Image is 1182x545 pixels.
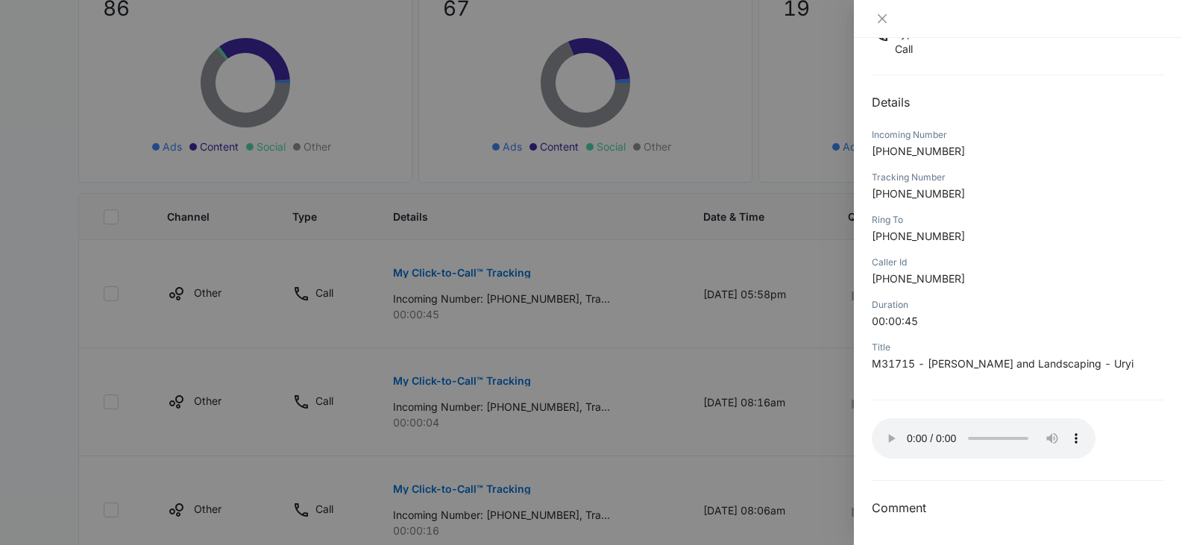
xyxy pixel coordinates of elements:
div: Ring To [872,213,1164,227]
p: Call [895,41,922,57]
div: Incoming Number [872,128,1164,142]
span: [PHONE_NUMBER] [872,145,965,157]
span: 00:00:45 [872,315,918,327]
h2: Details [872,93,1164,111]
span: [PHONE_NUMBER] [872,272,965,285]
button: Close [872,12,893,25]
div: Title [872,341,1164,354]
span: M31715 - [PERSON_NAME] and Landscaping - Uryi [872,357,1134,370]
span: close [876,13,888,25]
span: [PHONE_NUMBER] [872,230,965,242]
div: Duration [872,298,1164,312]
div: Caller Id [872,256,1164,269]
span: [PHONE_NUMBER] [872,187,965,200]
audio: Your browser does not support the audio tag. [872,418,1095,459]
h3: Comment [872,499,1164,517]
div: Tracking Number [872,171,1164,184]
